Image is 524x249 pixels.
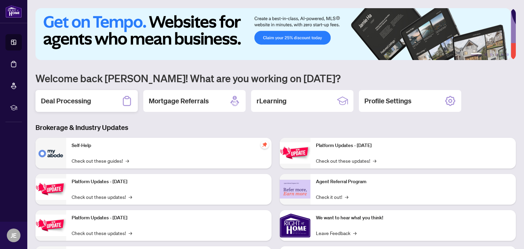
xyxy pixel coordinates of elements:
button: 5 [501,53,504,56]
a: Check out these guides!→ [72,157,129,164]
p: Platform Updates - [DATE] [72,214,266,222]
img: Platform Updates - July 21, 2025 [35,215,66,236]
img: logo [5,5,22,18]
a: Check out these updates!→ [316,157,376,164]
span: → [129,193,132,201]
span: → [353,229,356,237]
a: Check it out!→ [316,193,348,201]
button: Open asap [497,225,517,246]
p: Agent Referral Program [316,178,510,186]
p: We want to hear what you think! [316,214,510,222]
a: Check out these updates!→ [72,193,132,201]
img: Self-Help [35,138,66,169]
img: Platform Updates - June 23, 2025 [280,142,310,164]
button: 1 [471,53,482,56]
h3: Brokerage & Industry Updates [35,123,516,132]
span: → [373,157,376,164]
h2: Deal Processing [41,96,91,106]
p: Platform Updates - [DATE] [72,178,266,186]
button: 3 [490,53,493,56]
span: → [129,229,132,237]
span: → [345,193,348,201]
span: JE [11,231,17,240]
h2: Mortgage Referrals [149,96,209,106]
button: 6 [506,53,509,56]
img: Platform Updates - September 16, 2025 [35,178,66,200]
p: Self-Help [72,142,266,149]
button: 4 [495,53,498,56]
span: pushpin [261,141,269,149]
p: Platform Updates - [DATE] [316,142,510,149]
h2: rLearning [257,96,287,106]
h2: Profile Settings [364,96,411,106]
img: Slide 0 [35,8,511,60]
a: Leave Feedback→ [316,229,356,237]
img: Agent Referral Program [280,180,310,199]
button: 2 [484,53,487,56]
img: We want to hear what you think! [280,210,310,241]
a: Check out these updates!→ [72,229,132,237]
span: → [126,157,129,164]
h1: Welcome back [PERSON_NAME]! What are you working on [DATE]? [35,72,516,85]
